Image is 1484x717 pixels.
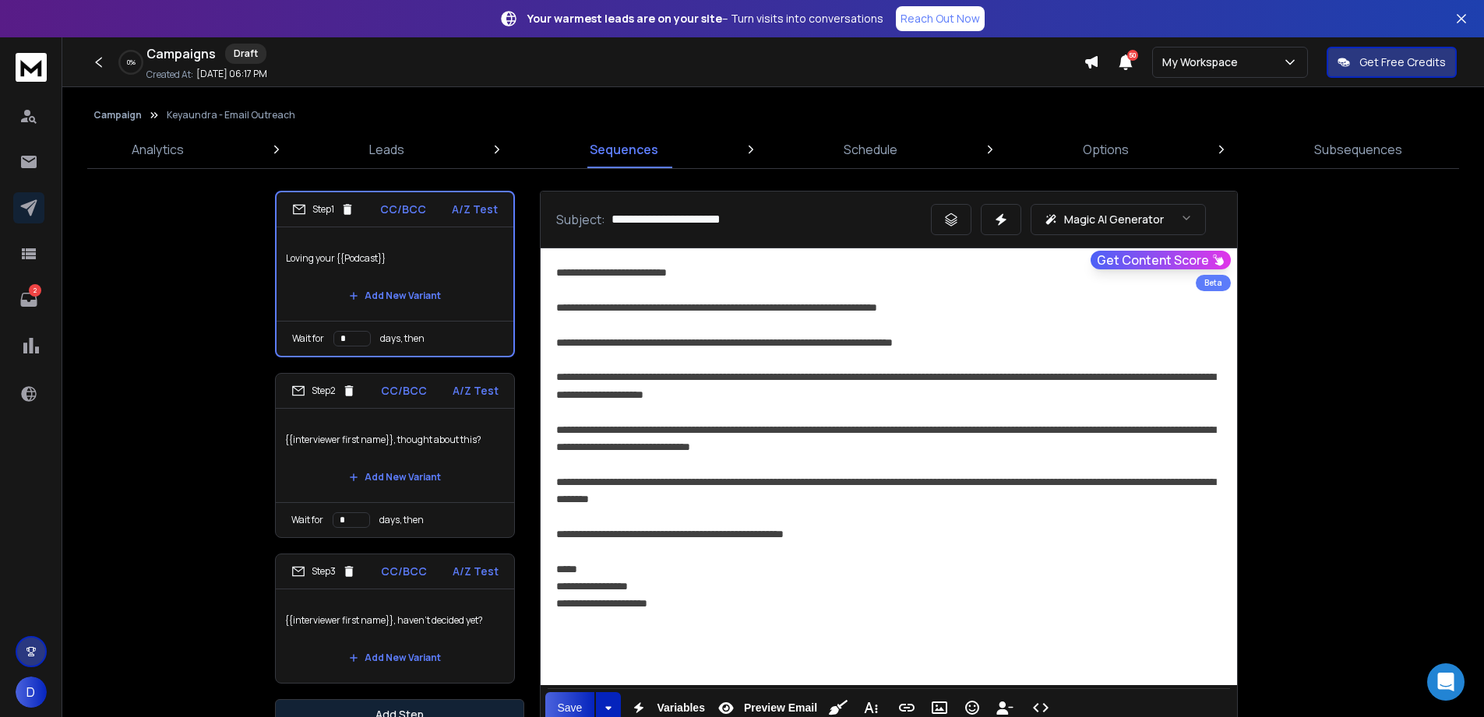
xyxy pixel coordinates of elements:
a: Options [1073,131,1138,168]
li: Step2CC/BCCA/Z Test{{interviewer first name}}, thought about this?Add New VariantWait fordays, then [275,373,515,538]
div: Open Intercom Messenger [1427,663,1465,701]
div: Step 1 [292,202,354,216]
p: Leads [369,140,404,159]
p: Magic AI Generator [1064,212,1164,227]
a: Schedule [834,131,907,168]
p: A/Z Test [452,202,498,217]
p: {{interviewer first name}}, thought about this? [285,418,505,462]
div: Step 3 [291,564,356,578]
p: Schedule [844,140,897,159]
button: D [16,677,47,708]
strong: Your warmest leads are on your site [527,11,722,26]
p: Keyaundra - Email Outreach [167,109,295,121]
span: Variables [654,701,708,715]
h1: Campaigns [146,44,216,63]
a: 2 [13,284,44,315]
p: Options [1083,140,1129,159]
button: Magic AI Generator [1031,204,1206,235]
a: Reach Out Now [896,6,985,31]
p: Subject: [556,210,605,229]
button: Get Content Score [1091,251,1231,269]
p: 0 % [127,58,136,67]
button: Add New Variant [337,462,453,493]
li: Step3CC/BCCA/Z Test{{interviewer first name}}, haven’t decided yet?Add New Variant [275,554,515,684]
p: A/Z Test [453,564,499,579]
p: Reach Out Now [901,11,980,26]
p: Subsequences [1314,140,1402,159]
p: CC/BCC [381,383,427,399]
p: Analytics [132,140,184,159]
p: [DATE] 06:17 PM [196,68,267,80]
div: Draft [225,44,266,64]
p: Created At: [146,69,193,81]
p: CC/BCC [381,564,427,579]
p: Get Free Credits [1359,54,1446,70]
div: Beta [1196,275,1231,291]
button: Add New Variant [337,642,453,673]
p: Loving your {{Podcast}} [286,237,504,280]
img: logo [16,53,47,82]
p: {{interviewer first name}}, haven’t decided yet? [285,599,505,642]
a: Leads [360,131,414,168]
button: Campaign [93,109,142,121]
p: days, then [379,514,424,526]
button: Get Free Credits [1327,47,1457,78]
p: 2 [29,284,41,297]
button: Add New Variant [337,280,453,311]
p: Sequences [590,140,658,159]
li: Step1CC/BCCA/Z TestLoving your {{Podcast}}Add New VariantWait fordays, then [275,191,515,357]
span: 50 [1127,50,1138,61]
p: CC/BCC [380,202,426,217]
p: days, then [380,332,425,345]
p: A/Z Test [453,383,499,399]
span: Preview Email [741,701,820,715]
p: Wait for [291,514,323,526]
p: My Workspace [1162,54,1244,70]
a: Sequences [580,131,668,168]
a: Analytics [122,131,193,168]
p: Wait for [292,332,324,345]
a: Subsequences [1305,131,1412,168]
div: Step 2 [291,384,356,398]
p: – Turn visits into conversations [527,11,883,26]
